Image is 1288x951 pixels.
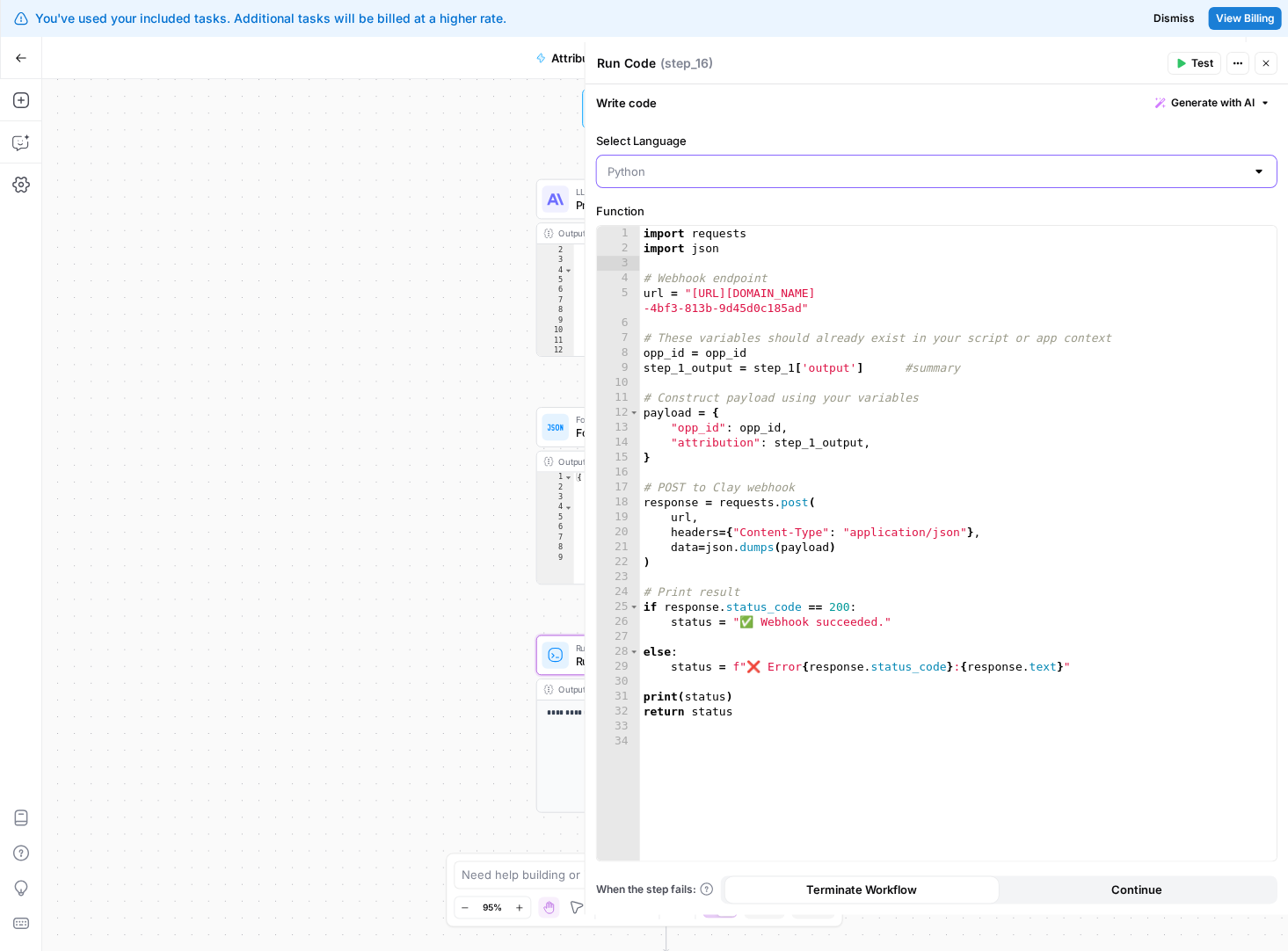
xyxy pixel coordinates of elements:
[596,584,639,599] div: 24
[536,295,573,305] div: 7
[536,275,573,285] div: 5
[1147,91,1277,114] button: Generate with AI
[536,503,573,512] div: 4
[536,336,573,345] div: 11
[536,542,573,552] div: 8
[596,480,639,495] div: 17
[575,641,746,654] span: Run Code · Python
[536,345,573,355] div: 12
[536,512,573,522] div: 5
[595,882,713,897] a: When the step fails:
[596,689,639,704] div: 31
[575,413,746,426] span: Format JSON
[596,495,639,510] div: 18
[535,179,796,357] div: LLM · [PERSON_NAME] 3.5 SonnetPrompt LLMStep 1Output "opp_id":"006QK00000MxzduYAB", "opp_name":"R...
[585,84,1287,120] div: Write code
[596,405,639,420] div: 12
[536,306,573,316] div: 8
[535,89,796,129] div: WorkflowSet InputsInputs
[596,540,639,555] div: 21
[525,44,675,72] button: Attribution Workflow
[536,325,573,335] div: 10
[596,674,639,689] div: 30
[1170,95,1254,111] span: Generate with AI
[596,330,639,345] div: 7
[1190,55,1212,71] span: Test
[536,533,573,542] div: 7
[575,197,751,214] span: Prompt LLM
[575,185,751,198] span: LLM · [PERSON_NAME] 3.5 Sonnet
[596,644,639,659] div: 28
[14,10,823,27] div: You've used your included tasks. Additional tasks will be billed at a higher rate.
[596,510,639,525] div: 19
[629,405,638,420] span: Toggle code folding, rows 12 through 15
[659,54,712,72] span: ( step_16 )
[596,555,639,570] div: 22
[564,472,572,482] span: Toggle code folding, rows 1 through 10
[1153,11,1194,26] span: Dismiss
[629,644,638,659] span: Toggle code folding, rows 28 through 29
[806,881,917,898] span: Terminate Workflow
[536,522,573,532] div: 6
[596,435,639,450] div: 14
[999,875,1274,904] button: Continue
[596,450,639,465] div: 15
[596,286,639,316] div: 5
[596,390,639,405] div: 11
[596,360,639,375] div: 9
[596,465,639,480] div: 16
[596,659,639,674] div: 29
[1215,11,1274,26] span: View Billing
[596,375,639,390] div: 10
[596,599,639,614] div: 25
[558,227,749,240] div: Output
[607,163,1244,180] input: Python
[596,420,639,435] div: 13
[536,286,573,295] div: 6
[536,472,573,482] div: 1
[564,503,572,512] span: Toggle code folding, rows 4 through 8
[596,614,639,629] div: 26
[596,316,639,330] div: 6
[1110,881,1161,898] span: Continue
[536,492,573,502] div: 3
[536,316,573,325] div: 9
[596,241,639,256] div: 2
[596,719,639,734] div: 33
[1167,52,1220,75] button: Test
[596,570,639,584] div: 23
[596,345,639,360] div: 8
[595,132,1277,149] label: Select Language
[1146,7,1201,30] button: Dismiss
[596,54,655,72] textarea: Run Code
[596,525,639,540] div: 20
[551,49,665,67] span: Attribution Workflow
[536,255,573,265] div: 3
[1208,7,1281,30] a: View Billing
[595,202,1277,220] label: Function
[536,265,573,275] div: 4
[575,652,746,669] span: Run Code
[536,553,573,623] div: 9
[596,629,639,644] div: 27
[596,271,639,286] div: 4
[596,734,639,749] div: 34
[536,245,573,255] div: 2
[558,683,749,696] div: Output
[564,265,572,275] span: Toggle code folding, rows 4 through 18
[558,454,749,468] div: Output
[596,704,639,719] div: 32
[535,407,796,584] div: Format JSONFormat JSONStep 17Output{ "opp_id":"006QK00000MxzduYAB", "opp_name":"Rare Candy - Rene...
[483,900,502,914] span: 95%
[575,425,746,441] span: Format JSON
[596,256,639,271] div: 3
[596,226,639,241] div: 1
[536,483,573,492] div: 2
[629,599,638,614] span: Toggle code folding, rows 25 through 26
